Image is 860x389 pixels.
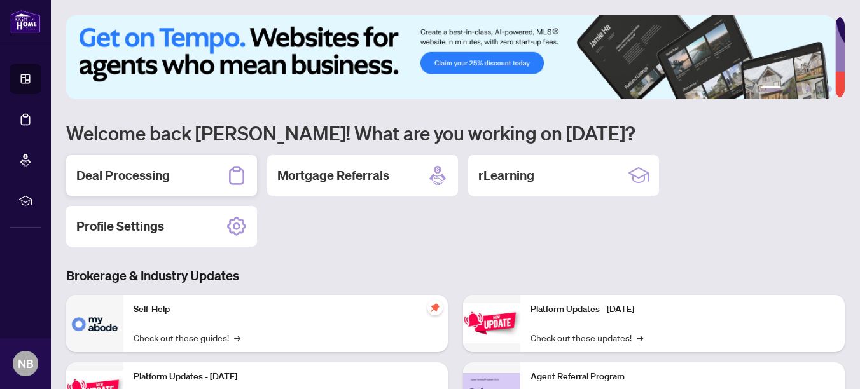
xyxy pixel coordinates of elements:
[761,86,781,92] button: 1
[637,331,643,345] span: →
[786,86,791,92] button: 2
[134,303,438,317] p: Self-Help
[796,86,801,92] button: 3
[10,10,41,33] img: logo
[807,86,812,92] button: 4
[277,167,389,184] h2: Mortgage Referrals
[66,121,845,145] h1: Welcome back [PERSON_NAME]! What are you working on [DATE]?
[531,331,643,345] a: Check out these updates!→
[478,167,534,184] h2: rLearning
[76,167,170,184] h2: Deal Processing
[234,331,240,345] span: →
[134,370,438,384] p: Platform Updates - [DATE]
[463,303,520,343] img: Platform Updates - June 23, 2025
[66,15,835,99] img: Slide 0
[18,355,34,372] span: NB
[531,370,835,384] p: Agent Referral Program
[66,295,123,352] img: Self-Help
[817,86,822,92] button: 5
[427,300,443,315] span: pushpin
[531,303,835,317] p: Platform Updates - [DATE]
[66,267,845,285] h3: Brokerage & Industry Updates
[827,86,832,92] button: 6
[809,345,847,383] button: Open asap
[76,217,164,235] h2: Profile Settings
[134,331,240,345] a: Check out these guides!→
